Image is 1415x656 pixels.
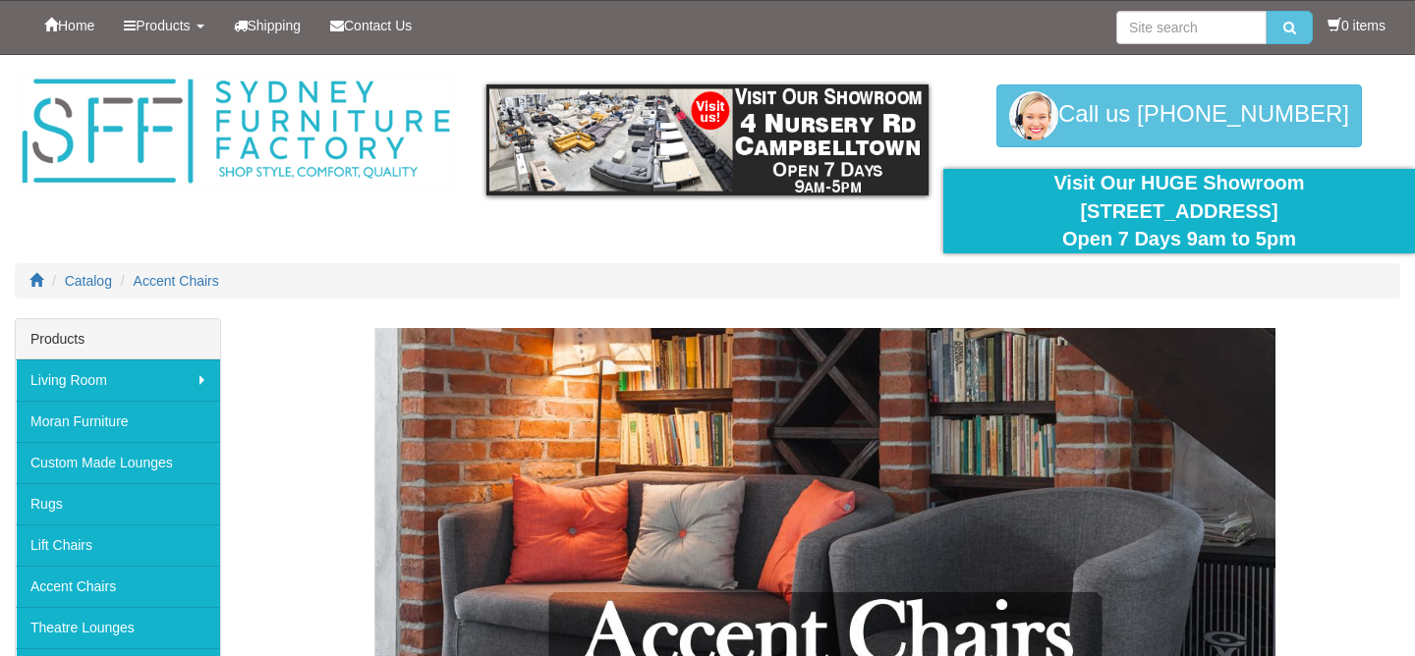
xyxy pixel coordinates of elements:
[16,442,220,483] a: Custom Made Lounges
[248,18,302,33] span: Shipping
[315,1,426,50] a: Contact Us
[1116,11,1267,44] input: Site search
[486,84,929,195] img: showroom.gif
[16,607,220,648] a: Theatre Lounges
[15,75,457,189] img: Sydney Furniture Factory
[16,319,220,359] div: Products
[16,566,220,607] a: Accent Chairs
[29,1,109,50] a: Home
[136,18,190,33] span: Products
[58,18,94,33] span: Home
[1328,16,1386,35] li: 0 items
[344,18,412,33] span: Contact Us
[219,1,316,50] a: Shipping
[16,401,220,442] a: Moran Furniture
[16,483,220,524] a: Rugs
[134,273,219,289] a: Accent Chairs
[65,273,112,289] a: Catalog
[109,1,218,50] a: Products
[16,359,220,401] a: Living Room
[958,169,1400,253] div: Visit Our HUGE Showroom [STREET_ADDRESS] Open 7 Days 9am to 5pm
[16,524,220,566] a: Lift Chairs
